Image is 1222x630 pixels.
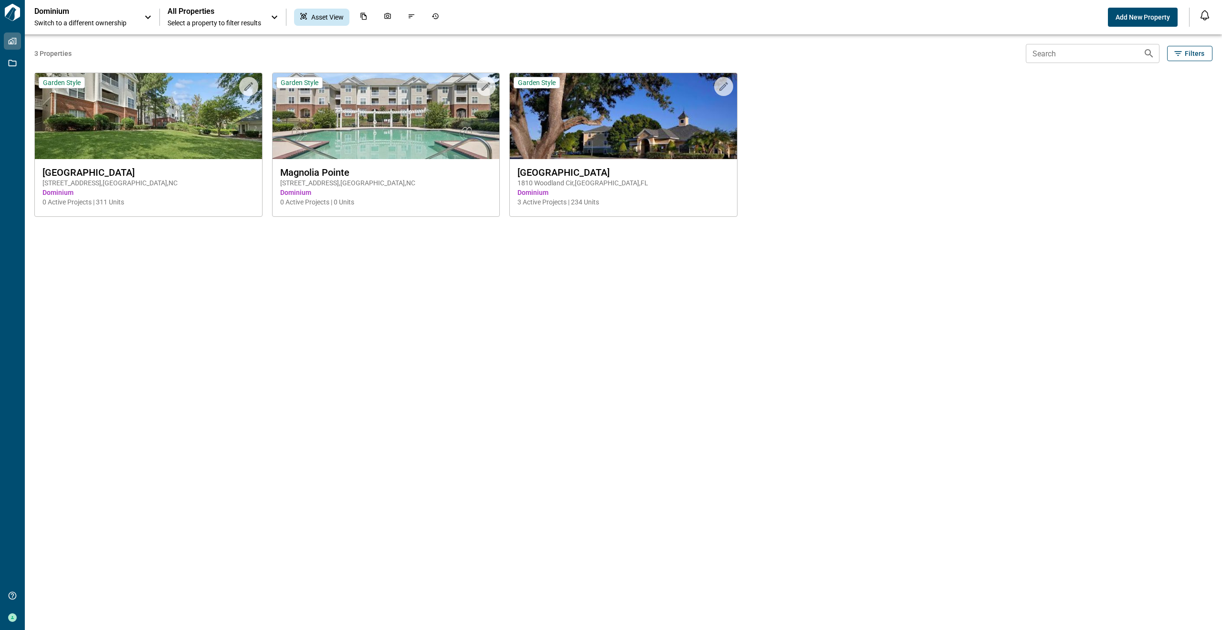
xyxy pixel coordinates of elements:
div: Job History [426,9,445,26]
span: [GEOGRAPHIC_DATA] [42,167,254,178]
button: Filters [1167,46,1212,61]
span: [GEOGRAPHIC_DATA] [517,167,729,178]
span: 3 Active Projects | 234 Units [517,197,729,207]
span: Dominium [42,188,254,197]
img: property-asset [273,73,500,159]
span: Garden Style [43,78,81,87]
span: All Properties [168,7,261,16]
span: Asset View [311,12,344,22]
div: Asset View [294,9,349,26]
div: Photos [378,9,397,26]
img: property-asset [510,73,737,159]
div: Issues & Info [402,9,421,26]
span: Garden Style [281,78,318,87]
span: 1810 Woodland Cir , [GEOGRAPHIC_DATA] , FL [517,178,729,188]
span: 0 Active Projects | 0 Units [280,197,492,207]
p: Dominium [34,7,120,16]
span: Dominium [280,188,492,197]
span: 3 Properties [34,49,1022,58]
img: property-asset [35,73,262,159]
span: [STREET_ADDRESS] , [GEOGRAPHIC_DATA] , NC [280,178,492,188]
div: Documents [354,9,373,26]
span: Dominium [517,188,729,197]
span: [STREET_ADDRESS] , [GEOGRAPHIC_DATA] , NC [42,178,254,188]
span: Magnolia Pointe [280,167,492,178]
button: Search properties [1139,44,1159,63]
span: Filters [1185,49,1204,58]
span: 0 Active Projects | 311 Units [42,197,254,207]
button: Open notification feed [1197,8,1212,23]
span: Garden Style [518,78,556,87]
span: Switch to a different ownership [34,18,135,28]
span: Add New Property [1116,12,1170,22]
button: Add New Property [1108,8,1178,27]
span: Select a property to filter results [168,18,261,28]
